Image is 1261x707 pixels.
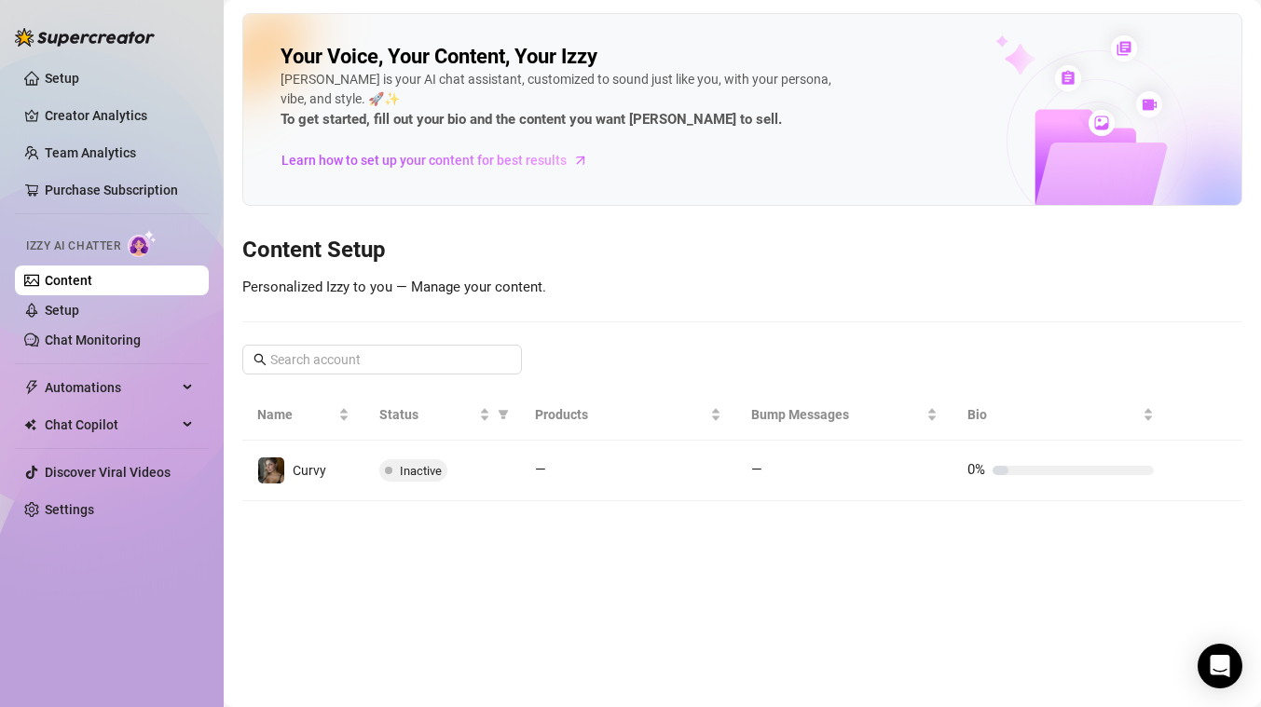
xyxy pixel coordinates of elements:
[242,279,546,295] span: Personalized Izzy to you — Manage your content.
[379,404,475,425] span: Status
[494,401,513,428] span: filter
[1198,644,1242,688] div: Open Intercom Messenger
[281,44,597,70] h2: Your Voice, Your Content, Your Izzy
[258,457,284,483] img: Curvy
[967,461,985,478] span: 0%
[364,389,520,441] th: Status
[45,101,194,130] a: Creator Analytics
[293,463,326,478] span: Curvy
[242,389,364,441] th: Name
[45,373,177,402] span: Automations
[281,111,782,128] strong: To get started, fill out your bio and the content you want [PERSON_NAME] to sell.
[45,502,94,517] a: Settings
[751,461,762,478] span: —
[15,28,155,47] img: logo-BBDzfeDw.svg
[45,303,79,318] a: Setup
[281,70,840,131] div: [PERSON_NAME] is your AI chat assistant, customized to sound just like you, with your persona, vi...
[535,404,706,425] span: Products
[520,389,736,441] th: Products
[26,238,120,255] span: Izzy AI Chatter
[45,333,141,347] a: Chat Monitoring
[535,461,546,478] span: —
[24,418,36,431] img: Chat Copilot
[751,404,923,425] span: Bump Messages
[128,230,157,257] img: AI Chatter
[24,380,39,395] span: thunderbolt
[736,389,953,441] th: Bump Messages
[400,464,442,478] span: Inactive
[45,410,177,440] span: Chat Copilot
[45,71,79,86] a: Setup
[45,183,178,197] a: Purchase Subscription
[498,409,509,420] span: filter
[254,353,267,366] span: search
[967,404,1139,425] span: Bio
[953,15,1241,205] img: ai-chatter-content-library-cLFOSyPT.png
[270,349,496,370] input: Search account
[281,145,602,175] a: Learn how to set up your content for best results
[571,151,590,170] span: arrow-right
[45,465,171,480] a: Discover Viral Videos
[45,273,92,288] a: Content
[242,236,1242,265] h3: Content Setup
[281,150,567,170] span: Learn how to set up your content for best results
[953,389,1169,441] th: Bio
[45,145,136,160] a: Team Analytics
[257,404,335,425] span: Name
